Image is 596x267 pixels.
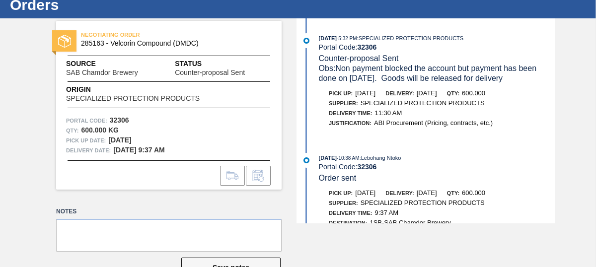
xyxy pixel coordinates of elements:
[319,174,357,182] span: Order sent
[175,69,245,76] span: Counter-proposal Sent
[110,116,129,124] strong: 32306
[329,200,358,206] span: Supplier:
[374,209,398,216] span: 9:37 AM
[56,204,282,219] label: Notes
[417,89,437,97] span: [DATE]
[462,189,485,197] span: 600.000
[66,59,168,69] span: Source
[357,163,376,171] strong: 32306
[447,190,459,196] span: Qty:
[357,43,376,51] strong: 32306
[108,136,131,144] strong: [DATE]
[355,89,375,97] span: [DATE]
[360,155,401,161] span: : Lebohang Ntoko
[370,219,450,226] span: 1SB-SAB Chamdor Brewery
[303,38,309,44] img: atual
[329,110,372,116] span: Delivery Time :
[81,40,261,47] span: 285163 - Velcorin Compound (DMDC)
[66,145,111,155] span: Delivery Date:
[337,36,357,41] span: - 5:32 PM
[66,84,224,95] span: Origin
[462,89,485,97] span: 600.000
[385,190,414,196] span: Delivery:
[329,210,372,216] span: Delivery Time :
[337,155,360,161] span: - 10:38 AM
[66,69,138,76] span: SAB Chamdor Brewery
[319,155,337,161] span: [DATE]
[329,120,372,126] span: Justification:
[319,43,555,51] div: Portal Code:
[329,100,358,106] span: Supplier:
[417,189,437,197] span: [DATE]
[374,119,493,127] span: ABI Procurement (Pricing, contracts, etc.)
[357,35,464,41] span: : SPECIALIZED PROTECTION PRODUCTS
[220,166,245,186] div: Go to Load Composition
[81,30,220,40] span: NEGOTIATING ORDER
[81,126,119,134] strong: 600.000 KG
[447,90,459,96] span: Qty:
[355,189,375,197] span: [DATE]
[175,59,272,69] span: Status
[329,220,367,226] span: Destination:
[374,109,402,117] span: 11:30 AM
[319,54,399,63] span: Counter-proposal Sent
[319,163,555,171] div: Portal Code:
[361,199,485,206] span: SPECIALIZED PROTECTION PRODUCTS
[329,190,353,196] span: Pick up:
[319,35,337,41] span: [DATE]
[385,90,414,96] span: Delivery:
[329,90,353,96] span: Pick up:
[66,135,106,145] span: Pick up Date:
[319,64,539,82] span: Obs: Non payment blocked the account but payment has been done on [DATE]. Goods will be released ...
[66,126,78,135] span: Qty :
[361,99,485,107] span: SPECIALIZED PROTECTION PRODUCTS
[113,146,164,154] strong: [DATE] 9:37 AM
[303,157,309,163] img: atual
[58,35,71,48] img: status
[66,95,200,102] span: SPECIALIZED PROTECTION PRODUCTS
[246,166,271,186] div: Inform order change
[66,116,107,126] span: Portal Code:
